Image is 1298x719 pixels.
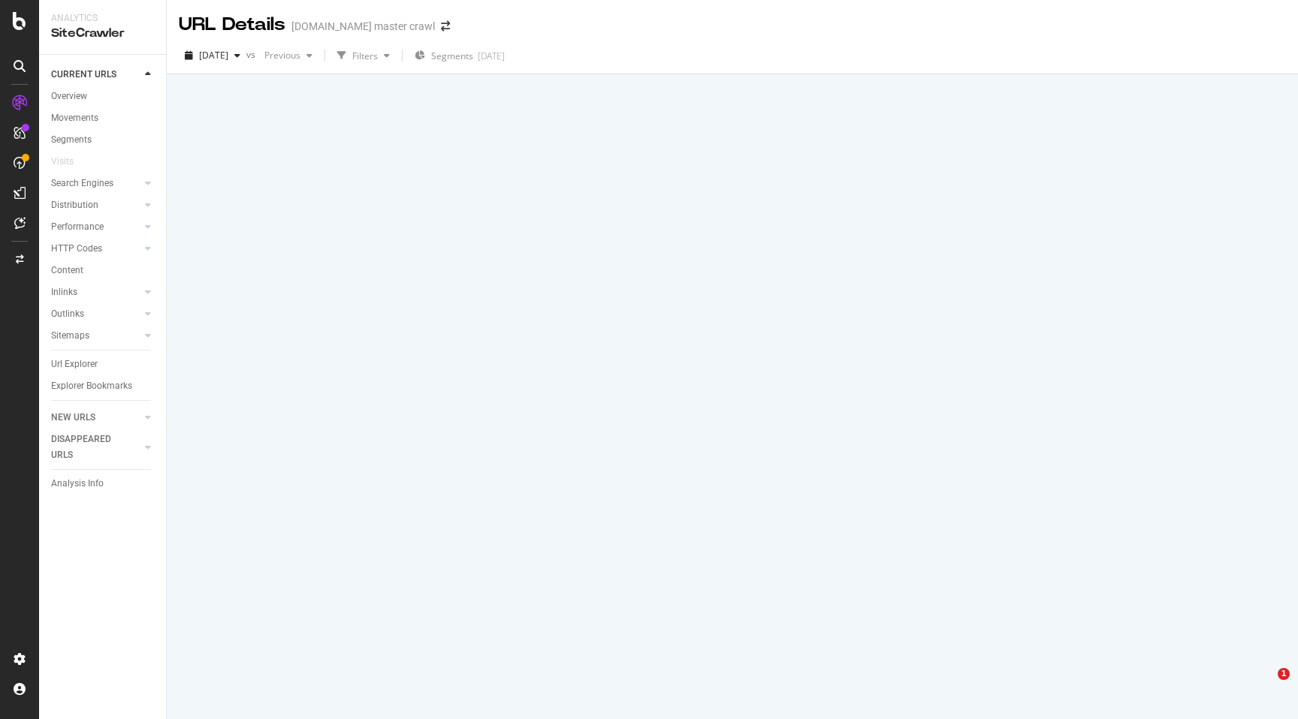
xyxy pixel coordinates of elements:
[51,263,155,278] a: Content
[246,48,258,61] span: vs
[51,219,140,235] a: Performance
[51,378,155,394] a: Explorer Bookmarks
[51,410,140,426] a: NEW URLS
[179,44,246,68] button: [DATE]
[199,49,228,62] span: 2025 Sep. 29th
[51,89,155,104] a: Overview
[51,154,89,170] a: Visits
[51,219,104,235] div: Performance
[1247,668,1283,704] iframe: Intercom live chat
[51,197,140,213] a: Distribution
[409,44,511,68] button: Segments[DATE]
[51,67,140,83] a: CURRENT URLS
[51,110,98,126] div: Movements
[478,50,505,62] div: [DATE]
[51,197,98,213] div: Distribution
[258,44,318,68] button: Previous
[51,356,98,372] div: Url Explorer
[51,476,155,492] a: Analysis Info
[51,356,155,372] a: Url Explorer
[291,19,435,34] div: [DOMAIN_NAME] master crawl
[51,89,87,104] div: Overview
[51,378,132,394] div: Explorer Bookmarks
[51,284,140,300] a: Inlinks
[51,241,102,257] div: HTTP Codes
[51,176,113,191] div: Search Engines
[51,12,154,25] div: Analytics
[331,44,396,68] button: Filters
[51,263,83,278] div: Content
[51,132,92,148] div: Segments
[51,432,140,463] a: DISAPPEARED URLS
[51,132,155,148] a: Segments
[51,176,140,191] a: Search Engines
[51,410,95,426] div: NEW URLS
[352,50,378,62] div: Filters
[51,25,154,42] div: SiteCrawler
[51,306,84,322] div: Outlinks
[51,306,140,322] a: Outlinks
[51,67,116,83] div: CURRENT URLS
[1278,668,1290,680] span: 1
[258,49,300,62] span: Previous
[51,328,140,344] a: Sitemaps
[51,476,104,492] div: Analysis Info
[441,21,450,32] div: arrow-right-arrow-left
[51,328,89,344] div: Sitemaps
[51,154,74,170] div: Visits
[51,284,77,300] div: Inlinks
[179,12,285,38] div: URL Details
[51,110,155,126] a: Movements
[51,432,127,463] div: DISAPPEARED URLS
[51,241,140,257] a: HTTP Codes
[431,50,473,62] span: Segments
